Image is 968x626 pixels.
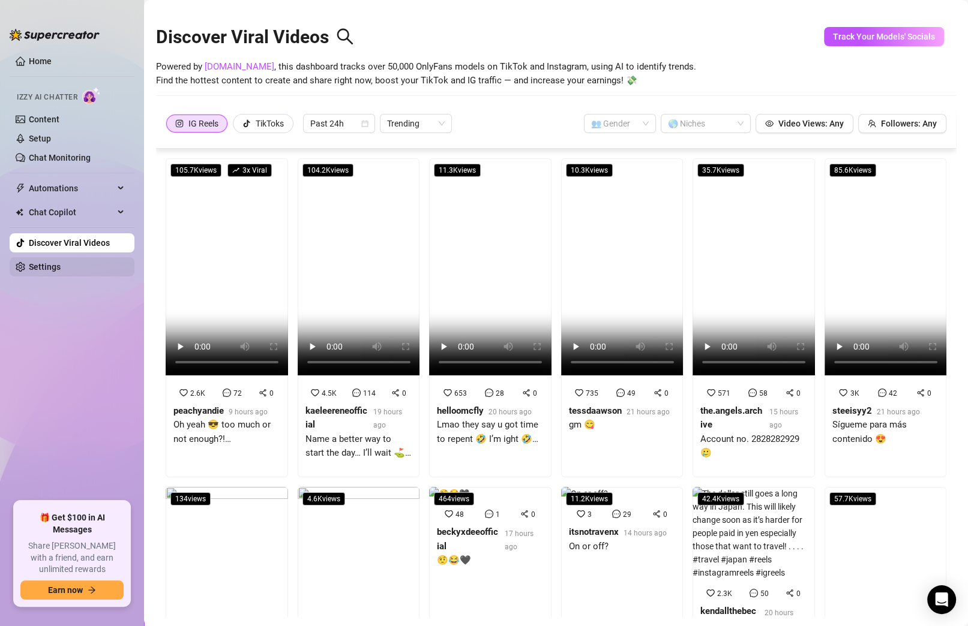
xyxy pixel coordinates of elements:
[759,389,768,398] span: 58
[569,405,622,416] strong: tessdaawson
[363,389,376,398] span: 114
[156,60,696,88] span: Powered by , this dashboard tracks over 50,000 OnlyFans models on TikTok and Instagram, using AI ...
[166,158,288,477] a: 105.7Kviewsrise3x Viral2.6K720peachyandie9 hours agoOh yeah 😎 too much or not enough?! @peachyand...
[223,389,231,397] span: message
[700,432,807,461] div: Account no. 2828282929 🥲
[233,389,242,398] span: 72
[832,405,872,416] strong: steeisyy2
[796,589,801,598] span: 0
[824,27,944,46] button: Track Your Models' Socials
[434,492,474,505] span: 464 views
[623,510,631,519] span: 29
[840,510,849,518] span: heart
[227,164,272,177] span: 3 x Viral
[173,405,224,416] strong: peachyandie
[612,510,621,518] span: message
[566,164,613,177] span: 10.3K views
[832,540,937,554] div: Do you like my dress?
[717,589,732,598] span: 2.3K
[832,418,939,446] div: Sígueme para más contenido 😍
[190,389,205,398] span: 2.6K
[16,183,25,193] span: thunderbolt
[29,179,114,198] span: Automations
[437,526,498,552] strong: beckyxdeeofficial
[259,389,267,397] span: share-alt
[175,119,184,128] span: instagram
[156,26,354,49] h2: Discover Viral Videos
[205,61,274,72] a: [DOMAIN_NAME]
[533,389,537,398] span: 0
[298,158,420,477] a: 104.2Kviews4.5K1140kaeleereneofficial19 hours agoName a better way to start the day… I’ll wait ⛳️...
[569,418,670,432] div: gm 😋
[10,29,100,41] img: logo-BBDzfeDw.svg
[706,589,715,597] span: heart
[839,389,847,397] span: heart
[170,164,221,177] span: 105.7K views
[336,28,354,46] span: search
[693,487,815,579] img: The dollar still goes a long way in Japan. This will likely change soon as it’s harder for people...
[429,487,469,500] img: 🤨😂🖤
[881,119,937,128] span: Followers: Any
[627,408,670,416] span: 21 hours ago
[443,389,452,397] span: heart
[850,389,859,398] span: 3K
[29,56,52,66] a: Home
[878,389,886,397] span: message
[352,389,361,397] span: message
[693,158,815,477] a: 35.7Kviews571580the.angels.archive15 hours agoAccount no. 2828282929 🥲
[566,492,613,505] span: 11.2K views
[188,115,218,133] div: IG Reels
[927,510,931,519] span: 0
[769,408,798,429] span: 15 hours ago
[654,389,662,397] span: share-alt
[361,120,368,127] span: calendar
[29,115,59,124] a: Content
[29,238,110,248] a: Discover Viral Videos
[697,164,744,177] span: 35.7K views
[20,540,124,576] span: Share [PERSON_NAME] with a friend, and earn unlimited rewards
[569,540,667,554] div: On or off?
[242,119,251,128] span: tik-tok
[455,510,464,519] span: 48
[616,389,625,397] span: message
[454,389,467,398] span: 653
[29,203,114,222] span: Chat Copilot
[445,510,453,518] span: heart
[750,589,758,597] span: message
[786,389,794,397] span: share-alt
[876,510,884,518] span: message
[796,389,801,398] span: 0
[748,389,757,397] span: message
[664,389,669,398] span: 0
[391,389,400,397] span: share-alt
[82,87,101,104] img: AI Chatter
[877,408,920,416] span: 21 hours ago
[575,389,583,397] span: heart
[778,119,844,128] span: Video Views: Any
[20,580,124,600] button: Earn nowarrow-right
[387,115,445,133] span: Trending
[485,389,493,397] span: message
[505,529,534,551] span: 17 hours ago
[858,114,946,133] button: Followers: Any
[586,389,598,398] span: 735
[520,510,529,518] span: share-alt
[305,432,412,461] div: Name a better way to start the day… I’ll wait ⛳️ . . . . #golf #golfswing #golfcourse #golfaddict...
[302,492,345,505] span: 4.6K views
[588,510,592,519] span: 3
[916,510,924,518] span: share-alt
[627,389,636,398] span: 49
[269,389,274,398] span: 0
[229,408,268,416] span: 9 hours ago
[561,158,684,477] a: 10.3Kviews735490tessdaawson21 hours agogm 😋
[577,510,585,518] span: heart
[697,492,744,505] span: 42.4K views
[868,119,876,128] span: team
[402,389,406,398] span: 0
[373,408,402,429] span: 19 hours ago
[437,418,544,446] div: Lmao they say u got time to repent 🤣 I’m ight 🤣🤣🤣
[170,492,211,505] span: 134 views
[16,208,23,216] img: Chat Copilot
[786,589,794,597] span: share-alt
[652,510,661,518] span: share-alt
